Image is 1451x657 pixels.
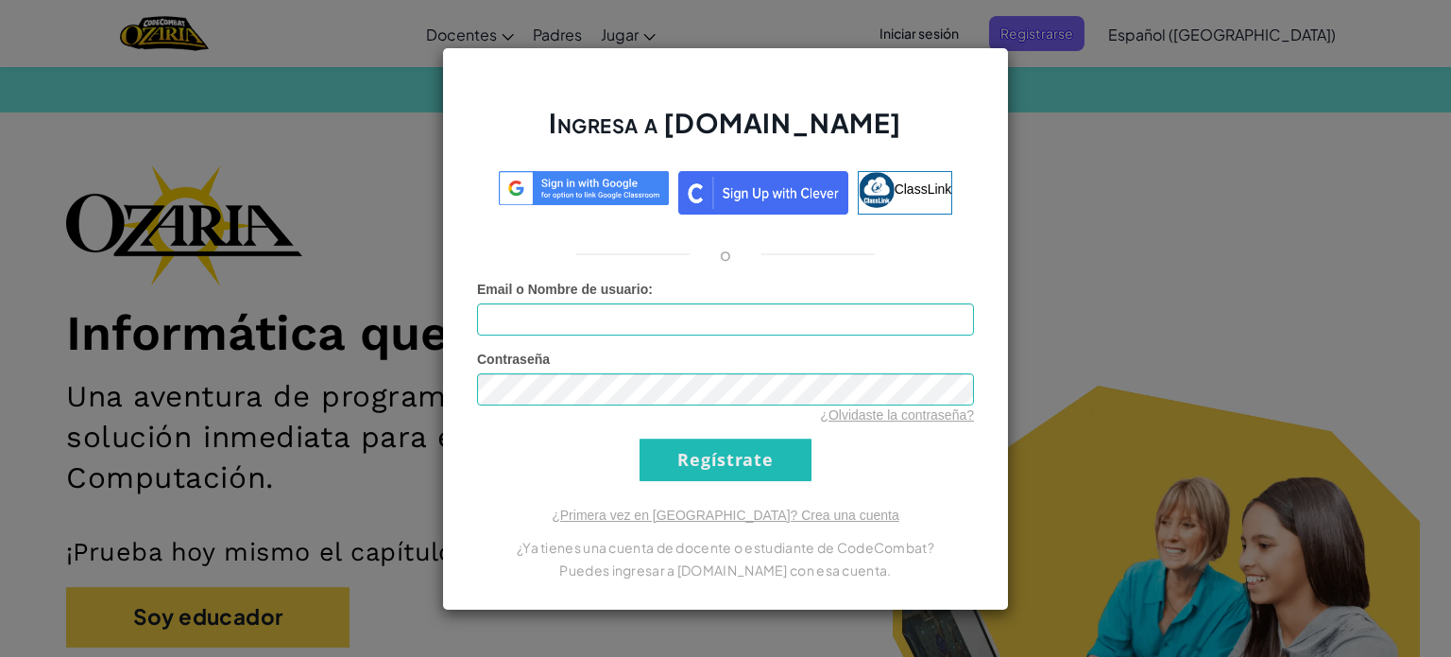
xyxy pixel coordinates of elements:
[499,171,669,206] img: log-in-google-sso.svg
[477,559,974,581] p: Puedes ingresar a [DOMAIN_NAME] con esa cuenta.
[477,352,550,367] span: Contraseña
[477,280,653,299] label: :
[477,282,648,297] span: Email o Nombre de usuario
[820,407,974,423] a: ¿Olvidaste la contraseña?
[720,243,731,266] p: o
[640,439,811,481] input: Regístrate
[678,171,848,215] img: clever_sso_button@2x.png
[895,181,952,196] span: ClassLink
[477,105,974,160] h2: Ingresa a [DOMAIN_NAME]
[477,536,974,559] p: ¿Ya tienes una cuenta de docente o estudiante de CodeCombat?
[859,172,895,208] img: classlink-logo-small.png
[552,508,899,523] a: ¿Primera vez en [GEOGRAPHIC_DATA]? Crea una cuenta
